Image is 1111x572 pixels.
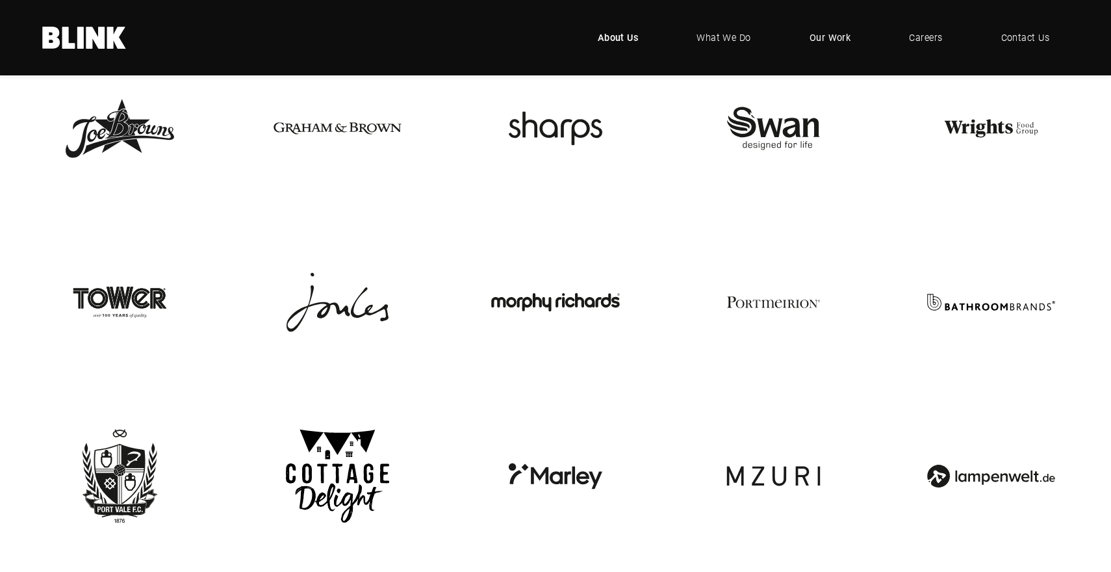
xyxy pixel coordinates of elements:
[696,31,751,45] span: What We Do
[42,51,198,206] img: Joe Browns
[478,398,633,554] img: Marley
[260,224,415,380] img: Joules
[677,18,771,57] a: What We Do
[42,27,127,49] a: Home
[889,18,962,57] a: Careers
[913,398,1069,554] img: Lampenwelt
[260,398,415,554] img: Cottage Delight
[696,398,851,554] img: Mzuri
[913,224,1069,380] img: Bathroom Brands
[578,18,658,57] a: About Us
[598,31,639,45] span: About Us
[696,51,851,206] img: Swan
[260,51,415,206] img: Graham & Brown
[982,18,1069,57] a: Contact Us
[42,398,198,554] img: Port Vale
[810,31,851,45] span: Our Work
[696,224,851,380] img: Portmeirion
[42,224,198,380] img: Tower
[478,224,633,380] img: Morphy Richards
[790,18,871,57] a: Our Work
[913,51,1069,206] img: Wrights
[909,31,942,45] span: Careers
[478,51,633,206] img: Sharps
[1001,31,1050,45] span: Contact Us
